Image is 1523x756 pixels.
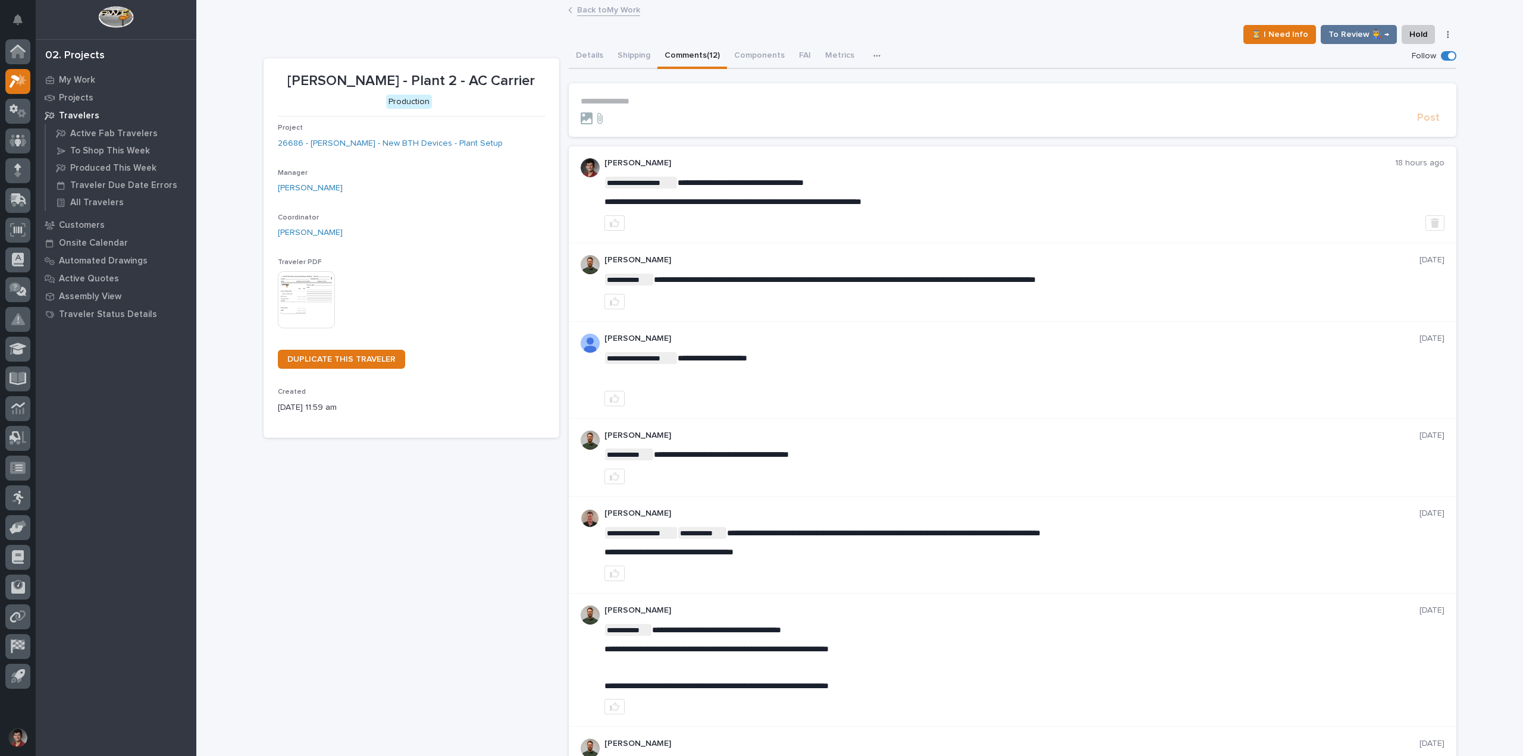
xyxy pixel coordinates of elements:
[46,159,196,176] a: Produced This Week
[1402,25,1435,44] button: Hold
[59,238,128,249] p: Onsite Calendar
[59,256,148,266] p: Automated Drawings
[36,216,196,234] a: Customers
[278,227,343,239] a: [PERSON_NAME]
[581,255,600,274] img: AATXAJw4slNr5ea0WduZQVIpKGhdapBAGQ9xVsOeEvl5=s96-c
[59,220,105,231] p: Customers
[604,255,1419,265] p: [PERSON_NAME]
[1425,215,1444,231] button: Delete post
[1412,111,1444,125] button: Post
[36,106,196,124] a: Travelers
[1419,431,1444,441] p: [DATE]
[604,158,1395,168] p: [PERSON_NAME]
[604,431,1419,441] p: [PERSON_NAME]
[727,44,792,69] button: Components
[604,509,1419,519] p: [PERSON_NAME]
[45,49,105,62] div: 02. Projects
[15,14,30,33] div: Notifications
[36,269,196,287] a: Active Quotes
[36,71,196,89] a: My Work
[604,606,1419,616] p: [PERSON_NAME]
[36,287,196,305] a: Assembly View
[59,291,121,302] p: Assembly View
[70,146,150,156] p: To Shop This Week
[5,725,30,750] button: users-avatar
[59,93,93,103] p: Projects
[1419,255,1444,265] p: [DATE]
[604,215,625,231] button: like this post
[46,194,196,211] a: All Travelers
[604,699,625,714] button: like this post
[59,111,99,121] p: Travelers
[70,163,156,174] p: Produced This Week
[1417,111,1440,125] span: Post
[278,124,303,131] span: Project
[98,6,133,28] img: Workspace Logo
[1419,334,1444,344] p: [DATE]
[604,566,625,581] button: like this post
[569,44,610,69] button: Details
[386,95,432,109] div: Production
[1419,606,1444,616] p: [DATE]
[278,73,545,90] p: [PERSON_NAME] - Plant 2 - AC Carrier
[604,391,625,406] button: like this post
[36,234,196,252] a: Onsite Calendar
[818,44,861,69] button: Metrics
[1243,25,1316,44] button: ⏳ I Need Info
[70,180,177,191] p: Traveler Due Date Errors
[1419,509,1444,519] p: [DATE]
[657,44,727,69] button: Comments (12)
[287,355,396,363] span: DUPLICATE THIS TRAVELER
[278,170,308,177] span: Manager
[36,89,196,106] a: Projects
[577,2,640,16] a: Back toMy Work
[70,197,124,208] p: All Travelers
[581,334,600,353] img: AOh14GjpcA6ydKGAvwfezp8OhN30Q3_1BHk5lQOeczEvCIoEuGETHm2tT-JUDAHyqffuBe4ae2BInEDZwLlH3tcCd_oYlV_i4...
[581,158,600,177] img: ROij9lOReuV7WqYxWfnW
[59,309,157,320] p: Traveler Status Details
[610,44,657,69] button: Shipping
[278,259,322,266] span: Traveler PDF
[1328,27,1389,42] span: To Review 👨‍🏭 →
[70,128,158,139] p: Active Fab Travelers
[278,182,343,195] a: [PERSON_NAME]
[604,294,625,309] button: like this post
[792,44,818,69] button: FAI
[1419,739,1444,749] p: [DATE]
[278,137,503,150] a: 26686 - [PERSON_NAME] - New BTH Devices - Plant Setup
[604,739,1419,749] p: [PERSON_NAME]
[46,142,196,159] a: To Shop This Week
[1321,25,1397,44] button: To Review 👨‍🏭 →
[278,401,545,414] p: [DATE] 11:59 am
[604,469,625,484] button: like this post
[604,334,1419,344] p: [PERSON_NAME]
[5,7,30,32] button: Notifications
[278,350,405,369] a: DUPLICATE THIS TRAVELER
[581,509,600,528] img: ACg8ocJ82m_yTv-Z4hb_fCauuLRC_sS2187g2m0EbYV5PNiMLtn0JYTq=s96-c
[46,125,196,142] a: Active Fab Travelers
[36,252,196,269] a: Automated Drawings
[46,177,196,193] a: Traveler Due Date Errors
[278,388,306,396] span: Created
[1412,51,1436,61] p: Follow
[1409,27,1427,42] span: Hold
[1251,27,1308,42] span: ⏳ I Need Info
[581,431,600,450] img: AATXAJw4slNr5ea0WduZQVIpKGhdapBAGQ9xVsOeEvl5=s96-c
[581,606,600,625] img: AATXAJw4slNr5ea0WduZQVIpKGhdapBAGQ9xVsOeEvl5=s96-c
[36,305,196,323] a: Traveler Status Details
[59,274,119,284] p: Active Quotes
[278,214,319,221] span: Coordinator
[59,75,95,86] p: My Work
[1395,158,1444,168] p: 18 hours ago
